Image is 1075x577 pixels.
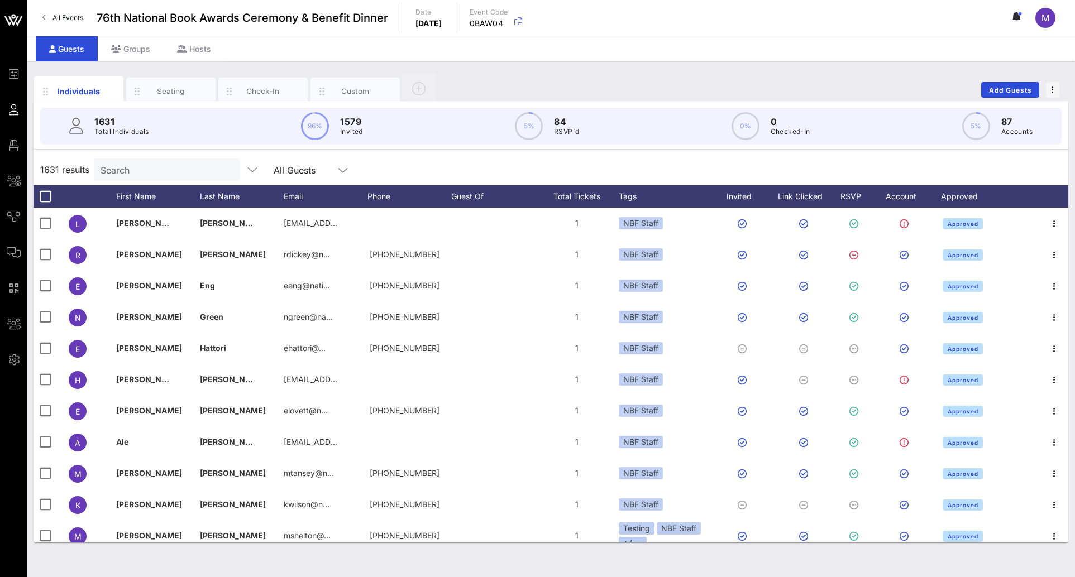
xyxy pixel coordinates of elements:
[238,86,288,97] div: Check-In
[200,343,226,353] span: Hattori
[200,468,266,478] span: [PERSON_NAME]
[340,115,363,128] p: 1579
[535,185,619,208] div: Total Tickets
[535,301,619,333] div: 1
[470,18,508,29] p: 0BAW04
[52,13,83,22] span: All Events
[116,531,182,540] span: [PERSON_NAME]
[200,218,266,228] span: [PERSON_NAME]
[331,86,380,97] div: Custom
[116,468,182,478] span: [PERSON_NAME]
[947,502,978,508] span: Approved
[200,185,284,208] div: Last Name
[284,520,331,551] p: mshelton@…
[947,252,978,258] span: Approved
[54,85,104,97] div: Individuals
[771,126,810,137] p: Checked-In
[943,531,983,542] button: Approved
[943,249,983,261] button: Approved
[267,158,356,181] div: All Guests
[200,531,266,540] span: [PERSON_NAME]
[947,345,978,352] span: Approved
[619,522,654,535] div: Testing
[535,208,619,239] div: 1
[116,437,128,446] span: Ale
[74,469,82,479] span: M
[535,520,619,551] div: 1
[370,312,439,321] span: +18056303998
[535,270,619,301] div: 1
[94,126,149,137] p: Total Individuals
[470,7,508,18] p: Event Code
[200,437,266,446] span: [PERSON_NAME]
[116,218,182,228] span: [PERSON_NAME]
[284,333,326,364] p: ehattori@…
[947,283,978,290] span: Approved
[775,185,837,208] div: Link Clicked
[771,115,810,128] p: 0
[116,406,182,415] span: [PERSON_NAME]
[284,185,367,208] div: Email
[981,82,1039,98] button: Add Guests
[370,249,439,259] span: +15134047489
[370,406,439,415] span: +13145830582
[554,115,579,128] p: 84
[75,313,81,323] span: N
[116,499,182,509] span: [PERSON_NAME]
[535,333,619,364] div: 1
[619,185,714,208] div: Tags
[415,7,442,18] p: Date
[36,9,90,27] a: All Events
[619,217,663,229] div: NBF Staff
[200,406,266,415] span: [PERSON_NAME]
[1001,126,1033,137] p: Accounts
[947,408,978,415] span: Approved
[535,239,619,270] div: 1
[943,468,983,479] button: Approved
[451,185,535,208] div: Guest Of
[943,281,983,292] button: Approved
[116,374,182,384] span: [PERSON_NAME]
[75,251,80,260] span: R
[370,468,439,478] span: +16464799676
[284,458,334,489] p: mtansey@n…
[36,36,98,61] div: Guests
[75,376,80,385] span: H
[535,489,619,520] div: 1
[116,249,182,259] span: [PERSON_NAME]
[200,374,266,384] span: [PERSON_NAME]
[116,185,200,208] div: First Name
[284,437,418,446] span: [EMAIL_ADDRESS][DOMAIN_NAME]
[619,537,647,549] div: +4 ...
[619,248,663,261] div: NBF Staff
[40,163,89,176] span: 1631 results
[370,499,439,509] span: +16467626311
[947,377,978,383] span: Approved
[619,405,663,417] div: NBF Staff
[535,364,619,395] div: 1
[200,249,266,259] span: [PERSON_NAME]
[274,165,316,175] div: All Guests
[284,270,330,301] p: eeng@nati…
[943,343,983,354] button: Approved
[284,301,333,333] p: ngreen@na…
[943,218,983,229] button: Approved
[619,436,663,448] div: NBF Staff
[943,437,983,448] button: Approved
[837,185,876,208] div: RSVP
[75,438,80,448] span: A
[284,489,329,520] p: kwilson@n…
[75,282,80,291] span: E
[370,343,439,353] span: +16319422569
[75,407,80,416] span: E
[98,36,164,61] div: Groups
[284,374,418,384] span: [EMAIL_ADDRESS][DOMAIN_NAME]
[988,86,1033,94] span: Add Guests
[200,312,223,321] span: Green
[535,426,619,458] div: 1
[947,470,978,477] span: Approved
[116,343,182,353] span: [PERSON_NAME]
[340,126,363,137] p: Invited
[619,467,663,479] div: NBF Staff
[415,18,442,29] p: [DATE]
